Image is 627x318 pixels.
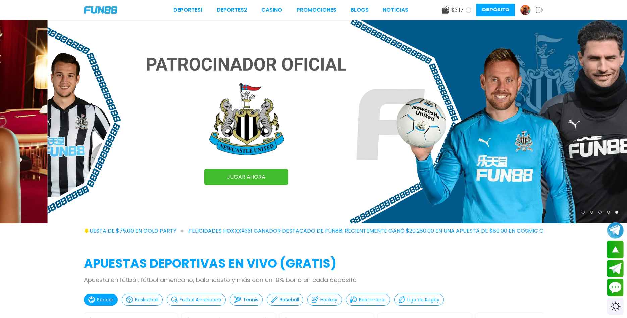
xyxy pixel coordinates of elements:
button: Join telegram channel [607,222,624,239]
button: Contact customer service [607,279,624,296]
span: ¡FELICIDADES hoxxxx33! GANADOR DESTACADO DE FUN88, RECIENTEMENTE GANÓ $20,280.00 EN UNA APUESTA D... [187,227,561,235]
p: Baseball [280,296,299,303]
p: Apuesta en fútbol, fútbol americano, baloncesto y más con un 10% bono en cada depósito [84,275,543,284]
a: Deportes1 [173,6,203,14]
button: Baseball [267,294,303,306]
p: Liga de Rugby [407,296,439,303]
p: Balonmano [359,296,386,303]
span: $ 3.17 [451,6,464,14]
button: Hockey [307,294,342,306]
a: Avatar [520,5,536,15]
p: Futbol Americano [180,296,221,303]
a: BLOGS [351,6,369,14]
button: Depósito [476,4,515,16]
img: Company Logo [84,6,117,14]
button: Tennis [230,294,263,306]
p: Basketball [135,296,158,303]
button: Balonmano [346,294,390,306]
button: Soccer [84,294,118,306]
p: Tennis [243,296,258,303]
a: NOTICIAS [383,6,408,14]
img: Avatar [520,5,530,15]
a: Deportes2 [217,6,247,14]
div: Switch theme [607,298,624,315]
h2: APUESTAS DEPORTIVAS EN VIVO (gratis) [84,255,543,273]
button: Basketball [122,294,163,306]
p: Hockey [320,296,337,303]
button: Join telegram [607,260,624,277]
a: JUGAR AHORA [204,169,288,185]
button: Futbol Americano [167,294,226,306]
button: Liga de Rugby [394,294,444,306]
a: CASINO [261,6,282,14]
p: Soccer [97,296,113,303]
a: Promociones [297,6,336,14]
button: scroll up [607,241,624,258]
